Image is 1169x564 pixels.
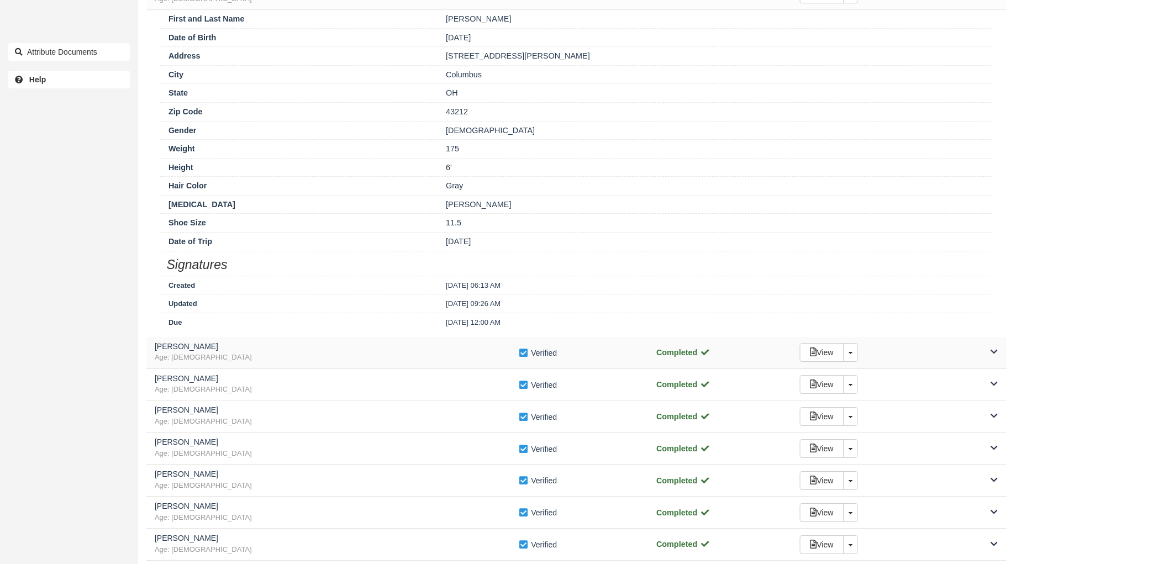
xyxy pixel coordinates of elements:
a: View [800,471,844,490]
h5: [PERSON_NAME] [155,438,519,446]
div: [DEMOGRAPHIC_DATA] [438,125,993,136]
span: Age: [DEMOGRAPHIC_DATA] [155,449,519,459]
small: [DATE] 09:26 AM [446,299,501,308]
div: Hair Color [160,180,438,192]
div: [MEDICAL_DATA] [160,199,438,210]
a: View [800,407,844,426]
span: Age: [DEMOGRAPHIC_DATA] [155,481,519,491]
h5: [PERSON_NAME] [155,534,519,542]
a: View [800,343,844,362]
a: View [800,439,844,458]
div: First and Last Name [160,13,438,25]
small: [DATE] 06:13 AM [446,281,501,289]
div: Columbus [438,69,993,81]
div: 175 [438,143,993,155]
span: Verified [531,539,557,550]
div: Date of Trip [160,236,438,247]
a: Help [8,71,130,88]
h5: [PERSON_NAME] [155,342,519,351]
small: Due [168,318,182,326]
div: Gray [438,180,993,192]
div: [STREET_ADDRESS][PERSON_NAME] [438,50,993,62]
h2: Signatures [160,255,993,272]
strong: Completed [656,476,710,485]
div: City [160,69,438,81]
div: Zip Code [160,106,438,118]
div: OH [438,87,993,99]
div: [PERSON_NAME] [438,199,993,210]
span: Verified [531,347,557,359]
h5: [PERSON_NAME] [155,406,519,414]
span: Age: [DEMOGRAPHIC_DATA] [155,352,519,363]
h5: [PERSON_NAME] [155,470,519,478]
div: Height [160,162,438,173]
div: Gender [160,125,438,136]
strong: Completed [656,412,710,421]
button: Attribute Documents [8,43,130,61]
span: Verified [531,507,557,518]
span: Age: [DEMOGRAPHIC_DATA] [155,417,519,427]
div: [PERSON_NAME] [438,13,993,25]
span: Verified [531,444,557,455]
b: Help [29,75,46,84]
div: [DATE] [438,236,993,247]
strong: Completed [656,348,710,357]
h5: [PERSON_NAME] [155,502,519,510]
a: View [800,535,844,554]
span: Age: [DEMOGRAPHIC_DATA] [155,513,519,523]
a: View [800,375,844,394]
small: [DATE] 12:00 AM [446,318,501,326]
a: View [800,503,844,522]
div: 11.5 [438,217,993,229]
small: Created [168,281,195,289]
div: 6' [438,162,993,173]
span: Verified [531,379,557,391]
strong: Completed [656,444,710,453]
span: Age: [DEMOGRAPHIC_DATA] [155,545,519,555]
div: Shoe Size [160,217,438,229]
strong: Completed [656,508,710,517]
strong: Completed [656,380,710,389]
strong: Completed [656,540,710,549]
div: Address [160,50,438,62]
h5: [PERSON_NAME] [155,375,519,383]
small: Updated [168,299,197,308]
span: Verified [531,412,557,423]
div: Date of Birth [160,32,438,44]
div: State [160,87,438,99]
div: Weight [160,143,438,155]
div: [DATE] [438,32,993,44]
span: Age: [DEMOGRAPHIC_DATA] [155,384,519,395]
span: Verified [531,475,557,486]
div: 43212 [438,106,993,118]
